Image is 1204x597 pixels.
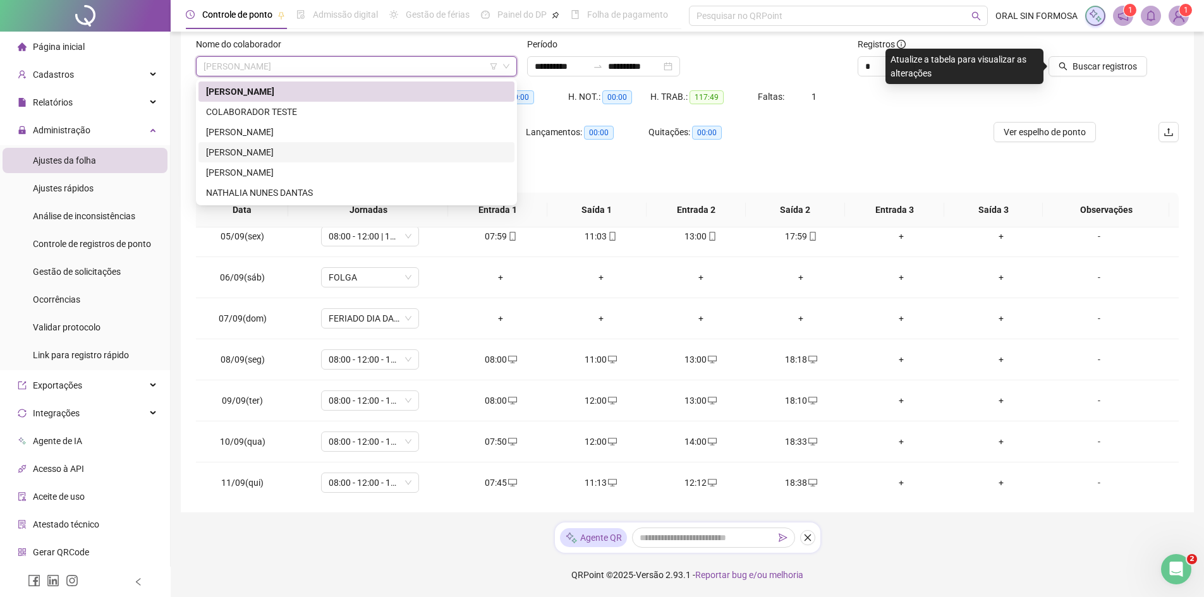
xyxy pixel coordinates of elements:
span: 117:49 [690,90,724,104]
div: 12:00 [561,435,640,449]
span: search [1059,62,1067,71]
div: 18:10 [761,394,841,407]
div: CATARINA MENDES DE OLIVEIRA [198,81,514,102]
div: + [761,270,841,284]
sup: Atualize o seu contato no menu Meus Dados [1179,4,1192,16]
div: 07:59 [461,229,540,243]
div: 08:00 [461,394,540,407]
span: ORAL SIN FORMOSA [995,9,1078,23]
span: Agente de IA [33,436,82,446]
div: 13:00 [661,229,741,243]
span: Controle de ponto [202,9,272,20]
span: file [18,98,27,107]
span: 00:00 [584,126,614,140]
span: Registros [858,37,906,51]
span: 08:00 - 12:00 - 13:00 - 18:00 [329,432,411,451]
span: 05/09(sex) [221,231,264,241]
span: Ocorrências [33,294,80,305]
span: 10/09(qua) [220,437,265,447]
span: desktop [807,355,817,364]
span: Ajustes rápidos [33,183,94,193]
span: 11/09(qui) [221,478,264,488]
span: 08:00 - 12:00 - 13:00 - 18:00 [329,391,411,410]
span: mobile [707,232,717,241]
div: DEBORA VIEIRA DA SILVA [198,122,514,142]
div: 07:50 [461,435,540,449]
div: + [861,311,941,325]
span: 00:00 [692,126,722,140]
span: sun [389,10,398,19]
span: instagram [66,574,78,587]
span: file-done [296,10,305,19]
div: + [961,229,1041,243]
span: desktop [707,396,717,405]
span: 08/09(seg) [221,354,265,365]
img: sparkle-icon.fc2bf0ac1784a2077858766a79e2daf3.svg [565,531,578,545]
span: desktop [807,437,817,446]
div: HE 3: [486,90,568,104]
span: Integrações [33,408,80,418]
div: 12:12 [661,476,741,490]
div: 07:45 [461,476,540,490]
span: down [502,63,510,70]
span: desktop [807,478,817,487]
span: home [18,42,27,51]
div: + [561,270,640,284]
span: 07/09(dom) [219,313,267,323]
span: upload [1164,127,1174,137]
span: FERIADO DIA DA INDEPENDÊNCIA [329,309,411,328]
div: + [461,311,540,325]
span: Aceite de uso [33,491,85,502]
div: [PERSON_NAME] [206,125,507,139]
div: [PERSON_NAME] [206,145,507,159]
th: Saída 1 [547,193,647,227]
iframe: Intercom live chat [1161,554,1191,584]
div: COLABORADOR TESTE [198,102,514,122]
button: Ver espelho de ponto [994,122,1096,142]
div: + [861,353,941,366]
div: 13:00 [661,353,741,366]
span: desktop [607,355,617,364]
th: Observações [1043,193,1169,227]
span: desktop [607,437,617,446]
div: 11:03 [561,229,640,243]
label: Período [527,37,566,51]
div: NATHALIA NUNES DANTAS [206,186,507,200]
span: Ajustes da folha [33,155,96,166]
span: Análise de inconsistências [33,211,135,221]
div: 11:00 [561,353,640,366]
span: Ver espelho de ponto [1004,125,1086,139]
span: swap-right [593,61,603,71]
span: notification [1117,10,1129,21]
th: Jornadas [288,193,448,227]
label: Nome do colaborador [196,37,289,51]
span: Versão [636,570,664,580]
span: Validar protocolo [33,322,100,332]
span: CATARINA MENDES DE OLIVEIRA [204,57,509,76]
th: Data [196,193,288,227]
div: 18:33 [761,435,841,449]
span: desktop [507,396,517,405]
span: 08:00 - 12:00 - 13:00 - 18:00 [329,473,411,492]
div: Lançamentos: [526,125,648,140]
button: Buscar registros [1049,56,1147,76]
div: [PERSON_NAME] [206,85,507,99]
span: bell [1145,10,1157,21]
span: to [593,61,603,71]
span: desktop [707,355,717,364]
span: book [571,10,580,19]
span: Relatórios [33,97,73,107]
div: + [961,394,1041,407]
span: Faltas: [758,92,786,102]
span: desktop [607,478,617,487]
span: 00:00 [504,90,534,104]
span: desktop [507,437,517,446]
span: left [134,577,143,586]
span: 08:00 - 12:00 - 13:00 - 18:00 [329,350,411,369]
span: mobile [507,232,517,241]
span: Administração [33,125,90,135]
span: desktop [607,396,617,405]
div: - [1062,353,1136,366]
span: solution [18,520,27,529]
footer: QRPoint © 2025 - 2.93.1 - [171,553,1204,597]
